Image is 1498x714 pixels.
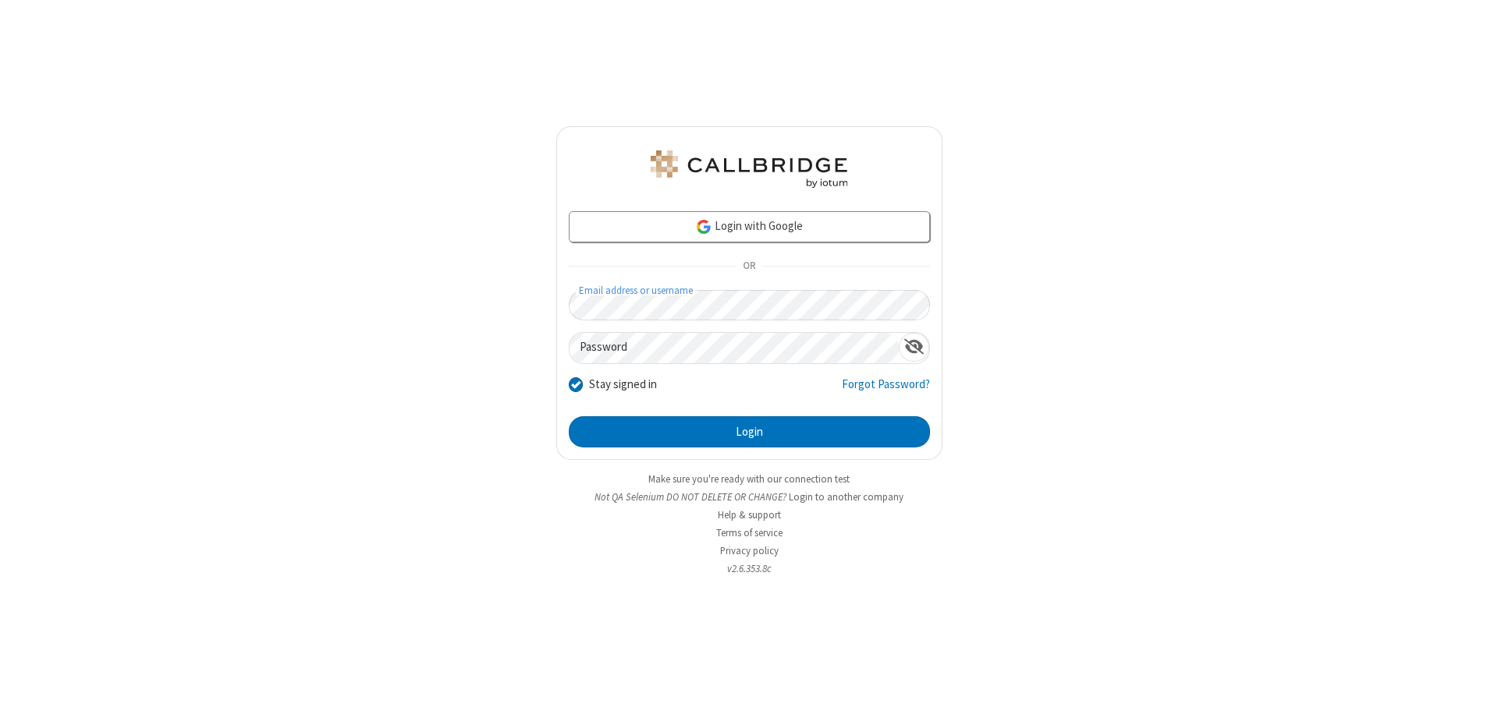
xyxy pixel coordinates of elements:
button: Login [569,416,930,447]
label: Stay signed in [589,376,657,394]
a: Make sure you're ready with our connection test [648,472,850,486]
button: Login to another company [789,490,903,504]
li: v2.6.353.8c [556,561,942,576]
a: Privacy policy [720,544,779,557]
li: Not QA Selenium DO NOT DELETE OR CHANGE? [556,490,942,504]
input: Email address or username [569,290,930,320]
a: Terms of service [716,526,783,539]
div: Show password [899,333,929,362]
a: Login with Google [569,211,930,242]
span: OR [737,256,761,277]
a: Help & support [718,508,781,521]
img: google-icon.png [695,218,712,235]
a: Forgot Password? [842,376,930,405]
input: Password [570,333,899,363]
img: QA Selenium DO NOT DELETE OR CHANGE [648,150,850,188]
